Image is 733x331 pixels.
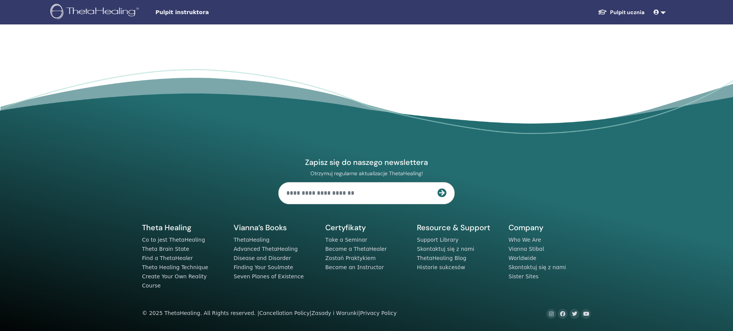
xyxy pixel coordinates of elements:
a: Finding Your Soulmate [234,264,293,270]
a: Historie sukcesów [417,264,465,270]
a: Advanced ThetaHealing [234,246,298,252]
a: Support Library [417,237,459,243]
h5: Company [509,223,591,233]
a: Vianna Stibal [509,246,544,252]
a: Skontaktuj się z nami [417,246,474,252]
div: © 2025 ThetaHealing. All Rights reserved. | | | [142,309,397,318]
img: graduation-cap-white.svg [598,9,607,15]
p: Otrzymuj regularne aktualizacje ThetaHealing! [278,170,455,177]
img: logo.png [50,4,142,21]
a: Co to jest ThetaHealing [142,237,205,243]
a: Sister Sites [509,273,539,279]
a: Theta Healing Technique [142,264,208,270]
h5: Certyfikaty [325,223,408,233]
a: Cancellation Policy [259,310,310,316]
a: Worldwide [509,255,536,261]
a: ThetaHealing [234,237,270,243]
a: Become a ThetaHealer [325,246,387,252]
a: Who We Are [509,237,541,243]
a: Theta Brain State [142,246,189,252]
a: Zasady i Warunki [312,310,358,316]
a: Disease and Disorder [234,255,291,261]
a: Find a ThetaHealer [142,255,193,261]
a: Privacy Policy [360,310,397,316]
a: Skontaktuj się z nami [509,264,566,270]
h5: Theta Healing [142,223,224,233]
a: Zostań Praktykiem [325,255,376,261]
a: Seven Planes of Existence [234,273,304,279]
a: Take a Seminar [325,237,367,243]
h5: Vianna’s Books [234,223,316,233]
a: Create Your Own Reality Course [142,273,207,289]
h4: Zapisz się do naszego newslettera [278,157,455,167]
span: Pulpit instruktora [155,8,270,16]
h5: Resource & Support [417,223,499,233]
a: Become an Instructor [325,264,384,270]
a: Pulpit ucznia [592,5,651,19]
a: ThetaHealing Blog [417,255,466,261]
